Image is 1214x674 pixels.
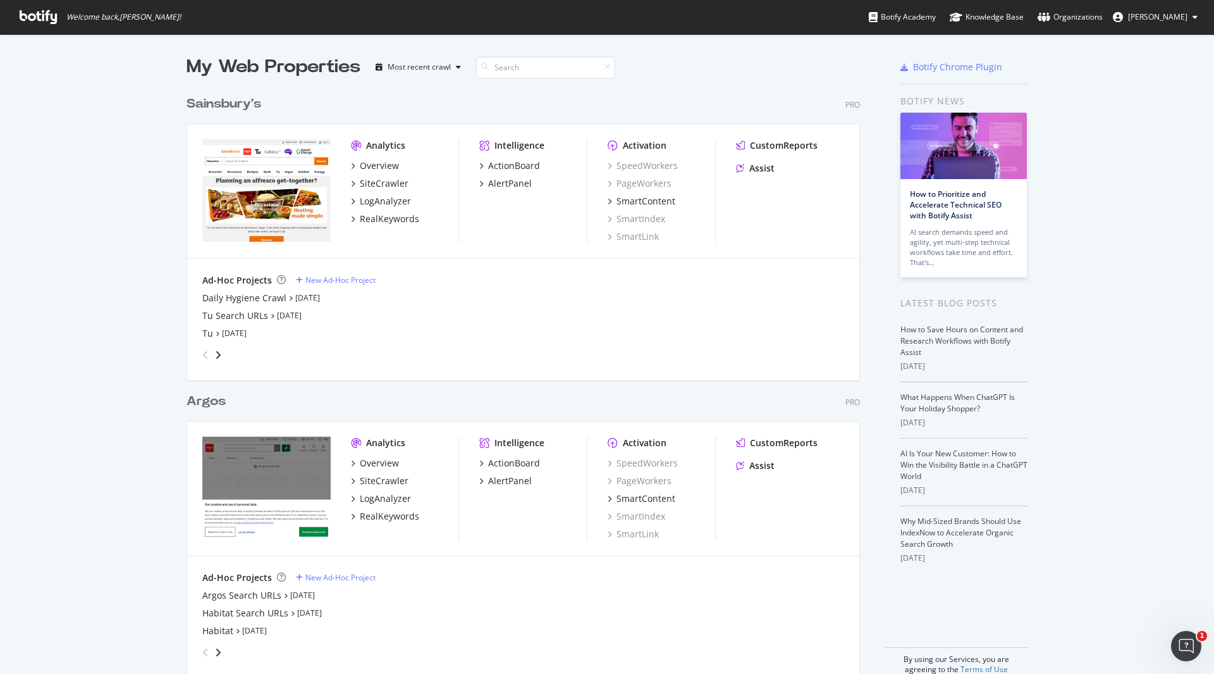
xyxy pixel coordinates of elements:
a: How to Save Hours on Content and Research Workflows with Botify Assist [900,324,1023,358]
div: Analytics [366,139,405,152]
a: Botify Chrome Plugin [900,61,1002,73]
a: [DATE] [295,292,320,303]
div: CustomReports [750,437,818,449]
div: My Web Properties [187,54,360,80]
div: Latest Blog Posts [900,296,1027,310]
div: Assist [749,459,775,472]
a: SpeedWorkers [608,159,678,172]
a: SmartLink [608,528,659,540]
div: Intelligence [494,139,544,152]
a: SiteCrawler [351,177,408,190]
div: Activation [623,139,666,152]
a: [DATE] [290,590,315,601]
iframe: Intercom live chat [1171,631,1201,661]
a: PageWorkers [608,177,671,190]
div: Pro [845,99,860,110]
a: Tu Search URLs [202,309,268,322]
a: CustomReports [736,139,818,152]
span: Rowan Collins [1128,11,1187,22]
div: SiteCrawler [360,177,408,190]
a: New Ad-Hoc Project [296,572,376,583]
div: ActionBoard [488,457,540,470]
a: How to Prioritize and Accelerate Technical SEO with Botify Assist [910,189,1002,221]
div: AlertPanel [488,177,532,190]
div: [DATE] [900,552,1027,564]
div: Overview [360,159,399,172]
div: New Ad-Hoc Project [305,572,376,583]
div: Botify Chrome Plugin [913,61,1002,73]
a: SmartIndex [608,510,665,523]
a: RealKeywords [351,213,419,225]
a: PageWorkers [608,475,671,487]
div: Knowledge Base [950,11,1024,23]
div: angle-right [214,646,223,659]
div: AI search demands speed and agility, yet multi-step technical workflows take time and effort. Tha... [910,227,1017,268]
div: RealKeywords [360,213,419,225]
div: angle-left [197,345,214,365]
a: Habitat Search URLs [202,607,288,620]
div: CustomReports [750,139,818,152]
a: ActionBoard [479,159,540,172]
div: SmartContent [616,195,675,208]
div: Pro [845,397,860,408]
a: Sainsbury's [187,95,266,113]
div: angle-left [197,642,214,663]
input: Search [476,56,615,78]
span: Welcome back, [PERSON_NAME] ! [66,12,181,22]
a: SmartIndex [608,213,665,225]
img: *.sainsburys.co.uk/ [202,139,331,242]
div: Organizations [1038,11,1103,23]
a: Assist [736,459,775,472]
a: Daily Hygiene Crawl [202,292,286,304]
a: [DATE] [222,328,247,339]
div: RealKeywords [360,510,419,523]
a: Argos [187,392,231,411]
button: [PERSON_NAME] [1103,7,1208,27]
a: SmartContent [608,492,675,505]
a: Argos Search URLs [202,589,281,602]
div: Ad-Hoc Projects [202,274,272,287]
div: Ad-Hoc Projects [202,571,272,584]
a: Tu [202,327,213,340]
a: SpeedWorkers [608,457,678,470]
a: AlertPanel [479,475,532,487]
a: SiteCrawler [351,475,408,487]
a: LogAnalyzer [351,492,411,505]
a: AlertPanel [479,177,532,190]
div: Most recent crawl [388,63,451,71]
button: Most recent crawl [371,57,466,77]
a: RealKeywords [351,510,419,523]
div: SiteCrawler [360,475,408,487]
a: [DATE] [277,310,302,321]
a: ActionBoard [479,457,540,470]
div: LogAnalyzer [360,492,411,505]
a: What Happens When ChatGPT Is Your Holiday Shopper? [900,392,1015,414]
a: Habitat [202,625,233,637]
div: Intelligence [494,437,544,449]
a: SmartLink [608,230,659,243]
a: [DATE] [297,608,322,618]
a: Assist [736,162,775,175]
img: How to Prioritize and Accelerate Technical SEO with Botify Assist [900,113,1027,179]
div: AlertPanel [488,475,532,487]
a: Why Mid-Sized Brands Should Use IndexNow to Accelerate Organic Search Growth [900,516,1021,549]
div: Overview [360,457,399,470]
div: Argos [187,392,226,411]
a: Overview [351,457,399,470]
a: CustomReports [736,437,818,449]
div: [DATE] [900,485,1027,496]
img: www.argos.co.uk [202,437,331,539]
div: Botify Academy [869,11,936,23]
